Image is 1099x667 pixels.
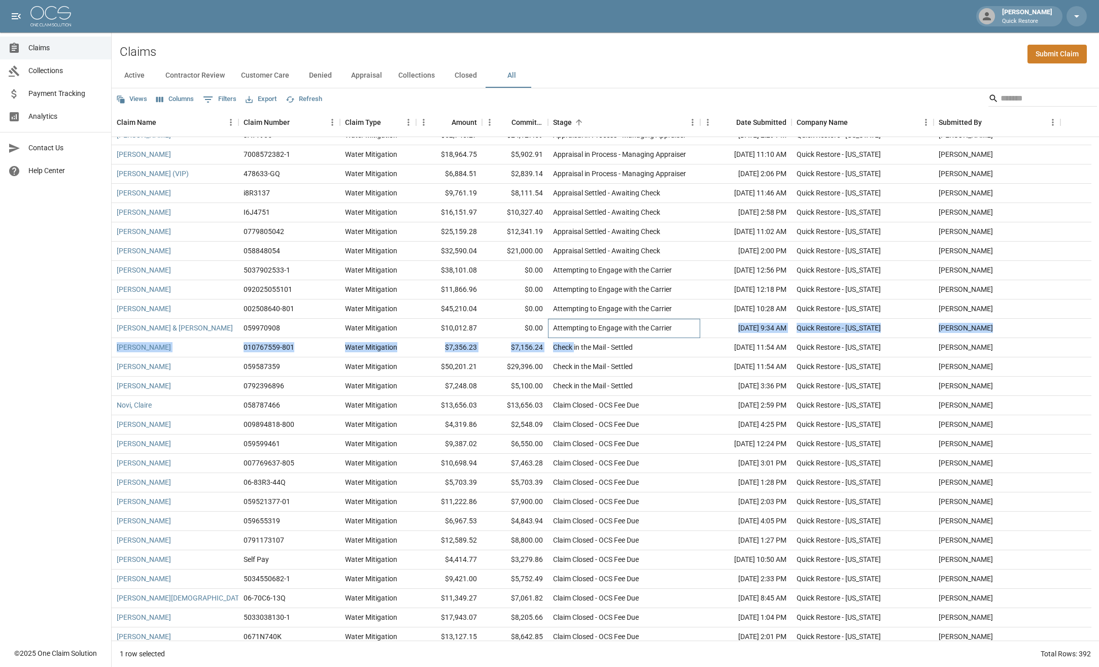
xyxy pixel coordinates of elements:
div: $8,800.00 [482,531,548,550]
a: [PERSON_NAME] [117,419,171,429]
div: [DATE] 11:54 AM [700,338,792,357]
div: Michelle Martinez [939,342,993,352]
div: $8,642.85 [482,627,548,647]
div: Michelle Martinez [939,361,993,372]
div: $5,752.49 [482,570,548,589]
div: Michelle Martinez [939,554,993,564]
div: 007769637-805 [244,458,294,468]
div: i8R3137 [244,188,270,198]
div: Water Mitigation [345,593,397,603]
p: Quick Restore [1002,17,1052,26]
div: $4,414.77 [416,550,482,570]
a: [PERSON_NAME] [117,516,171,526]
div: Claim Closed - OCS Fee Due [553,593,639,603]
div: $7,248.08 [416,377,482,396]
div: Amount [416,108,482,137]
div: Appraisal Settled - Awaiting Check [553,188,660,198]
div: Quick Restore - Colorado [797,188,881,198]
div: Water Mitigation [345,265,397,275]
button: Menu [416,115,431,130]
div: Claim Closed - OCS Fee Due [553,496,639,507]
div: Quick Restore - Colorado [797,381,881,391]
div: Michelle Martinez [939,304,993,314]
div: Claim Closed - OCS Fee Due [553,477,639,487]
button: Sort [156,115,170,129]
div: 002508640-801 [244,304,294,314]
div: $11,222.86 [416,492,482,512]
div: $9,387.02 [416,435,482,454]
div: [DATE] 2:00 PM [700,242,792,261]
div: Quick Restore - Colorado [797,304,881,314]
div: [DATE] 2:59 PM [700,396,792,415]
div: [DATE] 8:45 AM [700,589,792,608]
div: Quick Restore - Colorado [797,361,881,372]
div: Michelle Martinez [939,419,993,429]
a: [PERSON_NAME] [117,361,171,372]
div: Claim Closed - OCS Fee Due [553,535,639,545]
div: Quick Restore - Colorado [797,535,881,545]
div: Quick Restore - Colorado [797,612,881,622]
div: 059587359 [244,361,280,372]
button: Denied [297,63,343,88]
div: $7,356.23 [416,338,482,357]
div: Date Submitted [736,108,786,137]
div: Claim Closed - OCS Fee Due [553,631,639,642]
div: 478633-GQ [244,169,280,179]
div: $5,703.39 [416,473,482,492]
div: [DATE] 12:56 PM [700,261,792,280]
div: Claim Closed - OCS Fee Due [553,439,639,449]
div: Quick Restore - Colorado [797,265,881,275]
div: Submitted By [939,108,982,137]
div: Water Mitigation [345,226,397,237]
div: Attempting to Engage with the Carrier [553,265,672,275]
div: 058787466 [244,400,280,410]
div: Water Mitigation [345,631,397,642]
div: $50,201.21 [416,357,482,377]
button: Menu [401,115,416,130]
a: [PERSON_NAME] [117,439,171,449]
div: Michelle Martinez [939,593,993,603]
div: 059521377-01 [244,496,290,507]
div: 06-70C6-13Q [244,593,286,603]
div: Quick Restore - Colorado [797,284,881,294]
div: 010767559-801 [244,342,294,352]
div: [DATE] 1:04 PM [700,608,792,627]
div: [DATE] 1:27 PM [700,531,792,550]
div: $25,159.28 [416,222,482,242]
div: Elizabeth Sutton [939,207,993,217]
div: Quick Restore - Colorado [797,477,881,487]
a: [PERSON_NAME] [117,226,171,237]
div: $11,866.96 [416,280,482,299]
div: 0779805042 [244,226,284,237]
button: Menu [482,115,497,130]
div: Water Mitigation [345,574,397,584]
div: Quick Restore - Colorado [797,516,881,526]
div: Quick Restore - Colorado [797,226,881,237]
div: Submitted By [934,108,1060,137]
div: Claim Closed - OCS Fee Due [553,419,639,429]
a: Submit Claim [1027,45,1087,63]
div: 5034550682-1 [244,574,290,584]
div: Quick Restore - Colorado [797,458,881,468]
button: Menu [700,115,715,130]
div: $10,698.94 [416,454,482,473]
div: $10,012.87 [416,319,482,338]
div: Quick Restore - Colorado [797,496,881,507]
div: Michelle Martinez [939,226,993,237]
div: $0.00 [482,280,548,299]
div: Quick Restore - Colorado [797,169,881,179]
div: 06-83R3-44Q [244,477,286,487]
div: Self Pay [244,554,269,564]
div: Claim Closed - OCS Fee Due [553,574,639,584]
div: Quick Restore - Colorado [797,419,881,429]
div: [DATE] 11:54 AM [700,357,792,377]
div: Attempting to Engage with the Carrier [553,304,672,314]
div: [DATE] 12:18 PM [700,280,792,299]
a: [PERSON_NAME][DEMOGRAPHIC_DATA] [117,593,245,603]
div: Water Mitigation [345,169,397,179]
button: Sort [572,115,586,129]
div: Water Mitigation [345,458,397,468]
div: [DATE] 2:03 PM [700,492,792,512]
div: [DATE] 2:01 PM [700,627,792,647]
div: $8,205.66 [482,608,548,627]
